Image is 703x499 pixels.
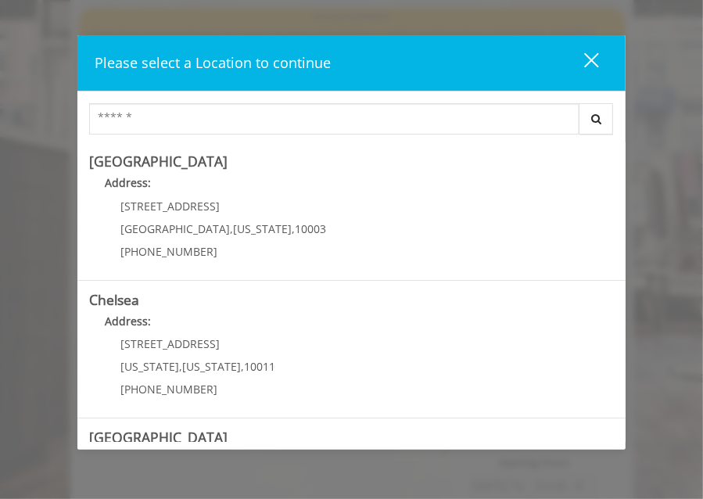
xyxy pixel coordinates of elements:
[179,359,182,374] span: ,
[120,221,230,236] span: [GEOGRAPHIC_DATA]
[292,221,295,236] span: ,
[566,52,597,75] div: close dialog
[105,175,151,190] b: Address:
[105,314,151,328] b: Address:
[89,428,228,447] b: [GEOGRAPHIC_DATA]
[120,199,220,214] span: [STREET_ADDRESS]
[182,359,241,374] span: [US_STATE]
[233,221,292,236] span: [US_STATE]
[89,152,228,171] b: [GEOGRAPHIC_DATA]
[241,359,244,374] span: ,
[230,221,233,236] span: ,
[89,103,614,142] div: Center Select
[295,221,326,236] span: 10003
[89,103,579,135] input: Search Center
[89,290,139,309] b: Chelsea
[244,359,275,374] span: 10011
[95,53,331,72] span: Please select a Location to continue
[587,113,605,124] i: Search button
[555,47,608,79] button: close dialog
[120,382,217,397] span: [PHONE_NUMBER]
[120,244,217,259] span: [PHONE_NUMBER]
[120,336,220,351] span: [STREET_ADDRESS]
[120,359,179,374] span: [US_STATE]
